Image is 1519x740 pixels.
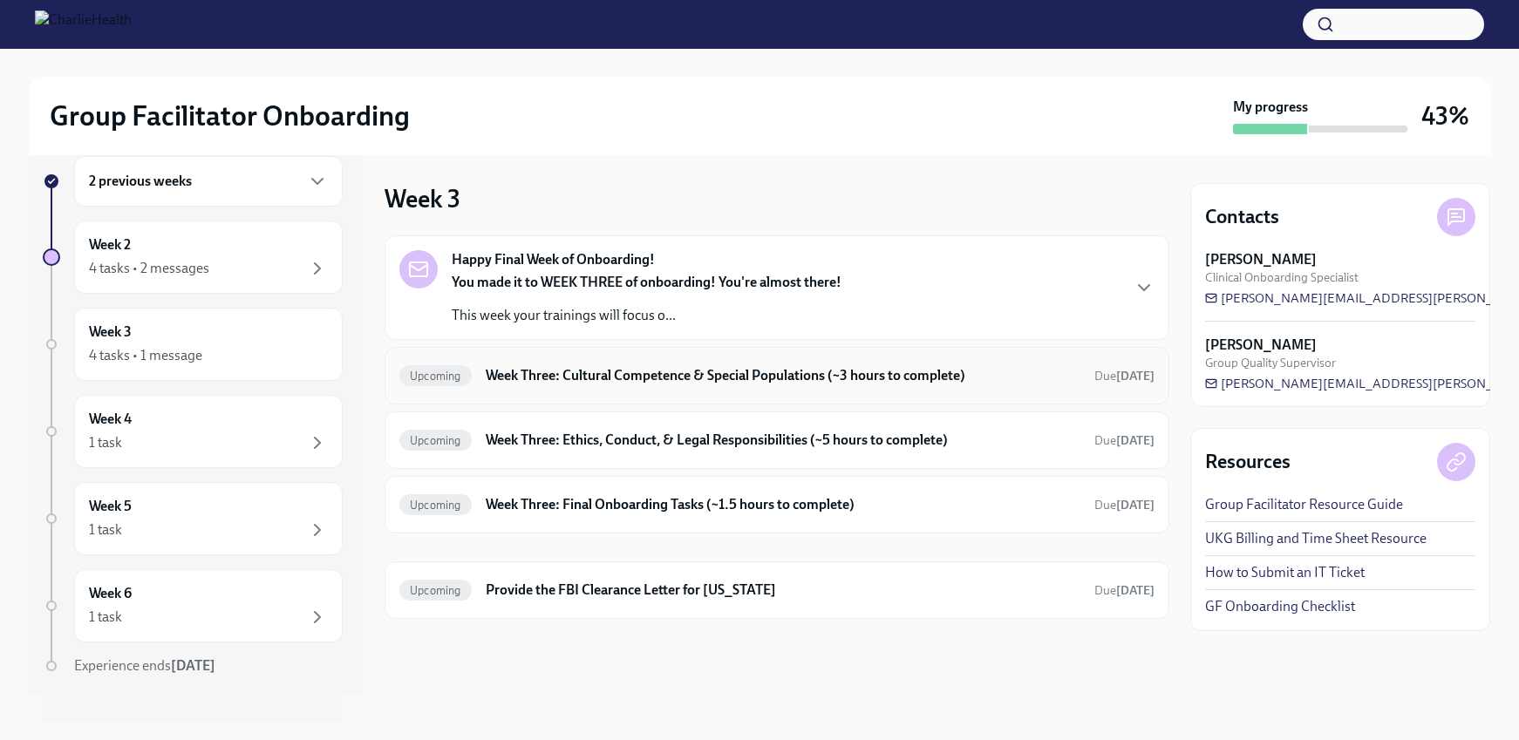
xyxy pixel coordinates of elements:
strong: [DATE] [1116,433,1155,448]
h6: Week Three: Final Onboarding Tasks (~1.5 hours to complete) [486,495,1080,514]
a: UpcomingWeek Three: Ethics, Conduct, & Legal Responsibilities (~5 hours to complete)Due[DATE] [399,426,1155,454]
a: Week 41 task [43,395,343,468]
h2: Group Facilitator Onboarding [50,98,410,133]
span: Upcoming [399,370,472,383]
h6: Week Three: Ethics, Conduct, & Legal Responsibilities (~5 hours to complete) [486,431,1080,450]
a: UKG Billing and Time Sheet Resource [1205,529,1427,548]
h6: 2 previous weeks [89,172,192,191]
a: UpcomingWeek Three: Final Onboarding Tasks (~1.5 hours to complete)Due[DATE] [399,491,1155,519]
span: Due [1094,433,1155,448]
span: September 6th, 2025 07:00 [1094,497,1155,513]
h6: Provide the FBI Clearance Letter for [US_STATE] [486,580,1080,600]
strong: [PERSON_NAME] [1205,336,1317,355]
div: 1 task [89,433,122,452]
span: Upcoming [399,584,472,597]
h6: Week 5 [89,497,132,516]
span: Due [1094,583,1155,598]
div: 1 task [89,520,122,540]
a: GF Onboarding Checklist [1205,597,1355,616]
h6: Week 3 [89,322,132,342]
h3: 43% [1421,100,1469,132]
strong: [DATE] [1116,583,1155,598]
div: 1 task [89,608,122,627]
a: UpcomingWeek Three: Cultural Competence & Special Populations (~3 hours to complete)Due[DATE] [399,362,1155,390]
a: Group Facilitator Resource Guide [1205,495,1403,514]
span: Upcoming [399,434,472,447]
span: September 8th, 2025 07:00 [1094,368,1155,384]
h3: Week 3 [385,183,460,214]
a: UpcomingProvide the FBI Clearance Letter for [US_STATE]Due[DATE] [399,576,1155,604]
h6: Week Three: Cultural Competence & Special Populations (~3 hours to complete) [486,366,1080,385]
h6: Week 4 [89,410,132,429]
img: CharlieHealth [35,10,132,38]
strong: [PERSON_NAME] [1205,250,1317,269]
span: Due [1094,369,1155,384]
div: 2 previous weeks [74,156,343,207]
span: Upcoming [399,499,472,512]
a: How to Submit an IT Ticket [1205,563,1365,582]
strong: [DATE] [171,657,215,674]
span: September 8th, 2025 07:00 [1094,432,1155,449]
span: Due [1094,498,1155,513]
strong: You made it to WEEK THREE of onboarding! You're almost there! [452,274,841,290]
strong: Happy Final Week of Onboarding! [452,250,655,269]
a: Week 34 tasks • 1 message [43,308,343,381]
span: Clinical Onboarding Specialist [1205,269,1359,286]
h6: Week 6 [89,584,132,603]
div: 4 tasks • 2 messages [89,259,209,278]
a: Week 24 tasks • 2 messages [43,221,343,294]
h4: Resources [1205,449,1291,475]
h4: Contacts [1205,204,1279,230]
p: This week your trainings will focus o... [452,306,841,325]
strong: [DATE] [1116,369,1155,384]
span: Group Quality Supervisor [1205,355,1336,371]
strong: [DATE] [1116,498,1155,513]
span: September 23rd, 2025 07:00 [1094,582,1155,599]
a: Week 61 task [43,569,343,642]
strong: My progress [1233,98,1308,117]
span: Experience ends [74,657,215,674]
div: 4 tasks • 1 message [89,346,202,365]
h6: Week 2 [89,235,131,255]
a: Week 51 task [43,482,343,555]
